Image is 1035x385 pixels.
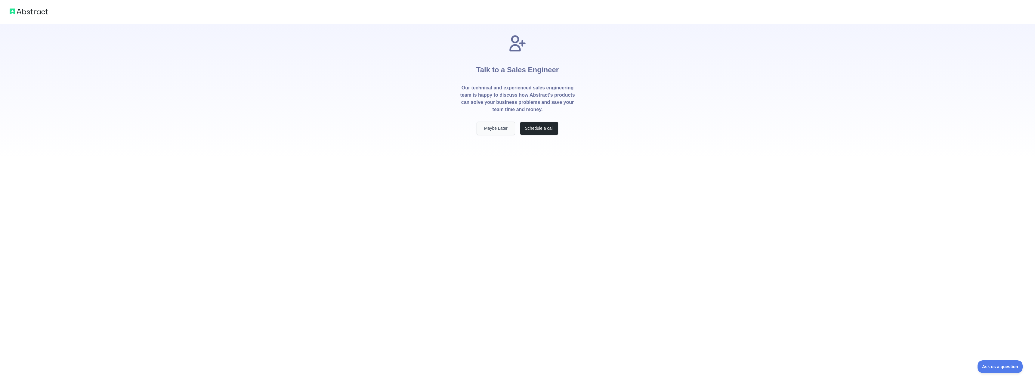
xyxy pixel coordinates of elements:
iframe: Toggle Customer Support [978,360,1023,373]
img: Abstract logo [10,7,48,16]
p: Our technical and experienced sales engineering team is happy to discuss how Abstract's products ... [460,84,575,113]
h1: Talk to a Sales Engineer [476,53,559,84]
button: Schedule a call [520,122,558,135]
button: Maybe Later [477,122,515,135]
